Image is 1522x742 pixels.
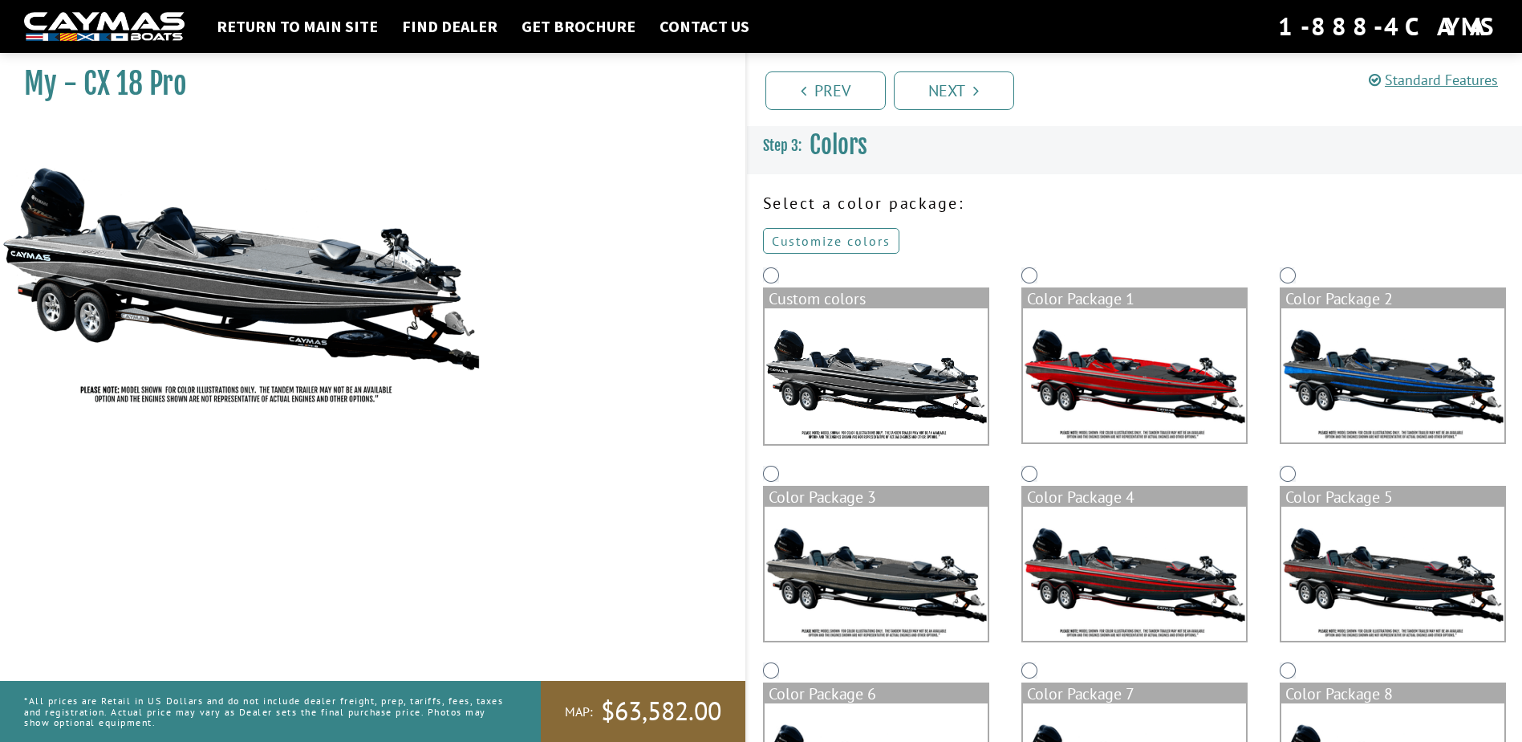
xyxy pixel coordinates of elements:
a: Get Brochure [513,16,643,37]
div: Color Package 1 [1023,289,1246,308]
p: *All prices are Retail in US Dollars and do not include dealer freight, prep, tariffs, fees, taxe... [24,687,505,736]
div: Color Package 3 [765,487,988,507]
a: Standard Features [1369,71,1498,89]
div: Custom colors [765,289,988,308]
div: Color Package 4 [1023,487,1246,507]
img: color_package_292.png [1023,308,1246,442]
span: $63,582.00 [601,695,721,728]
img: color_package_296.png [1281,507,1504,641]
a: MAP:$63,582.00 [541,681,745,742]
img: white-logo-c9c8dbefe5ff5ceceb0f0178aa75bf4bb51f6bca0971e226c86eb53dfe498488.png [24,12,185,42]
div: Color Package 6 [765,684,988,703]
p: Select a color package: [763,191,1507,215]
div: Color Package 2 [1281,289,1504,308]
img: color_package_293.png [1281,308,1504,442]
div: Color Package 8 [1281,684,1504,703]
div: Color Package 7 [1023,684,1246,703]
img: color_package_295.png [1023,507,1246,641]
img: cx18-Base-Layer.png [765,308,988,444]
div: 1-888-4CAYMAS [1278,9,1498,44]
span: MAP: [565,703,593,720]
a: Next [894,71,1014,110]
h1: My - CX 18 Pro [24,66,705,102]
a: Contact Us [651,16,757,37]
a: Customize colors [763,228,899,254]
a: Find Dealer [394,16,505,37]
a: Return to main site [209,16,386,37]
a: Prev [765,71,886,110]
div: Color Package 5 [1281,487,1504,507]
img: color_package_294.png [765,507,988,641]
